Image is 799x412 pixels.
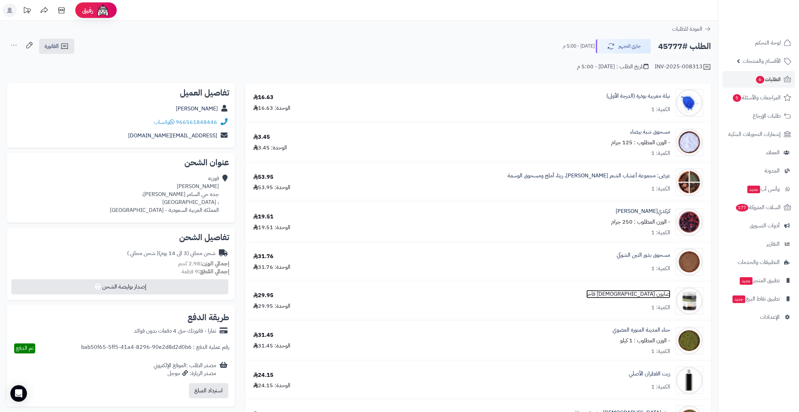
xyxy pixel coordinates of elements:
[676,129,703,156] img: 1660069051-Alum%20Rock%20Powder-90x90.jpg
[764,166,780,176] span: المدونة
[253,224,290,232] div: الوحدة: 19.51
[45,42,59,50] span: الفاتورة
[586,290,670,298] a: صابون [DEMOGRAPHIC_DATA] فاخر
[722,163,795,179] a: المدونة
[728,129,781,139] span: إشعارات التحويلات البنكية
[752,19,792,34] img: logo-2.png
[732,294,780,304] span: تطبيق نقاط البيع
[740,277,752,285] span: جديد
[616,207,670,215] a: كركدي[PERSON_NAME]
[198,267,229,276] strong: إجمالي القطع:
[606,92,670,100] a: نيلة مغربية بودرة (الدرجة الأولى)
[82,6,93,14] span: رفيق
[732,93,781,102] span: المراجعات والأسئلة
[176,118,217,126] a: 966561848446
[722,272,795,289] a: تطبيق المتجرجديد
[676,168,703,196] img: 1660293332-Hair%20Herbs%20Bundle-90x90.jpg
[755,38,781,48] span: لوحة التحكم
[733,94,741,102] span: 5
[127,249,215,257] div: شحن مجاني (3 الى 14 يوم)
[722,254,795,271] a: التطبيقات والخدمات
[110,175,219,214] div: فوزيه [PERSON_NAME] جده حي السامر [PERSON_NAME]، ، [GEOGRAPHIC_DATA] المملكة العربية السعودية - [...
[736,204,748,212] span: 177
[154,362,216,377] div: مصدر الطلب :الموقع الإلكتروني
[747,184,780,194] span: وآتس آب
[738,257,780,267] span: التطبيقات والخدمات
[676,89,703,117] img: 1633635488-Powdered%20Indigo-90x90.jpg
[722,217,795,234] a: أدوات التسويق
[39,39,74,54] a: الفاتورة
[611,218,670,226] small: - الوزن المطلوب : 250 جرام
[81,343,229,353] div: رقم عملية الدفع : bab50f65-5ff5-41a4-8296-90e2d8d2d0b6
[651,185,670,193] div: الكمية: 1
[739,276,780,285] span: تطبيق المتجر
[16,344,33,352] span: تم الدفع
[620,336,670,345] small: - الوزن المطلوب : 1 كيلو
[253,104,290,112] div: الوحدة: 16.63
[722,309,795,325] a: الإعدادات
[767,239,780,249] span: التقارير
[253,184,290,192] div: الوحدة: 53.95
[722,199,795,216] a: السلات المتروكة177
[189,383,228,398] button: استرداد المبلغ
[577,63,648,71] div: تاريخ الطلب : [DATE] - 5:00 م
[629,370,670,378] a: زيت القطران الأصلي
[128,131,217,140] a: [EMAIL_ADDRESS][DOMAIN_NAME]
[756,76,764,84] span: 6
[178,259,229,268] small: 2.98 كجم
[676,327,703,354] img: 1689399858-Henna%20Organic-90x90.jpg
[508,172,670,180] a: عرض: مجموعة أعشاب الشعر [PERSON_NAME]، ريتا، أملج ومسحوق الوسمة
[760,312,780,322] span: الإعدادات
[12,233,229,242] h2: تفاصيل الشحن
[651,347,670,355] div: الكمية: 1
[676,248,703,276] img: 1677692779-Cactus%20Seeds%20Powder-90x90.jpg
[732,295,745,303] span: جديد
[658,39,711,53] h2: الطلب #45777
[651,229,670,237] div: الكمية: 1
[766,148,780,157] span: العملاء
[154,370,216,377] div: مصدر الزيارة: جوجل
[253,371,273,379] div: 24.15
[617,251,670,259] a: مسحوق بذور التين الشوكي
[651,265,670,273] div: الكمية: 1
[722,236,795,252] a: التقارير
[630,128,670,136] a: مسحوق شبة بيضاء
[253,342,290,350] div: الوحدة: 31.45
[253,94,273,101] div: 16.63
[253,144,287,152] div: الوحدة: 3.45
[676,366,703,394] img: 1706024635-Tar%20Oil-90x90.jpg
[651,383,670,391] div: الكمية: 1
[722,126,795,143] a: إشعارات التحويلات البنكية
[613,326,670,334] a: حناء المدينة المنورة العضوي
[672,25,702,33] span: العودة للطلبات
[722,89,795,106] a: المراجعات والأسئلة5
[253,302,290,310] div: الوحدة: 29.95
[722,291,795,307] a: تطبيق نقاط البيعجديد
[722,181,795,197] a: وآتس آبجديد
[253,253,273,261] div: 31.76
[10,385,27,402] div: Open Intercom Messenger
[253,213,273,221] div: 19.51
[127,249,158,257] span: ( شحن مجاني )
[253,292,273,300] div: 29.95
[154,118,174,126] a: واتساب
[12,89,229,97] h2: تفاصيل العميل
[672,25,711,33] a: العودة للطلبات
[753,111,781,121] span: طلبات الإرجاع
[253,133,270,141] div: 3.45
[182,267,229,276] small: 9 قطعة
[750,221,780,230] span: أدوات التسويق
[651,304,670,312] div: الكمية: 1
[200,259,229,268] strong: إجمالي الوزن:
[735,203,781,212] span: السلات المتروكة
[651,149,670,157] div: الكمية: 1
[11,279,228,294] button: إصدار بوليصة الشحن
[253,173,273,181] div: 53.95
[676,208,703,236] img: 1661836073-Karkade-90x90.jpg
[755,75,781,84] span: الطلبات
[96,3,110,17] img: ai-face.png
[563,43,595,50] small: [DATE] - 5:00 م
[611,138,670,147] small: - الوزن المطلوب : 125 جرام
[12,158,229,167] h2: عنوان الشحن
